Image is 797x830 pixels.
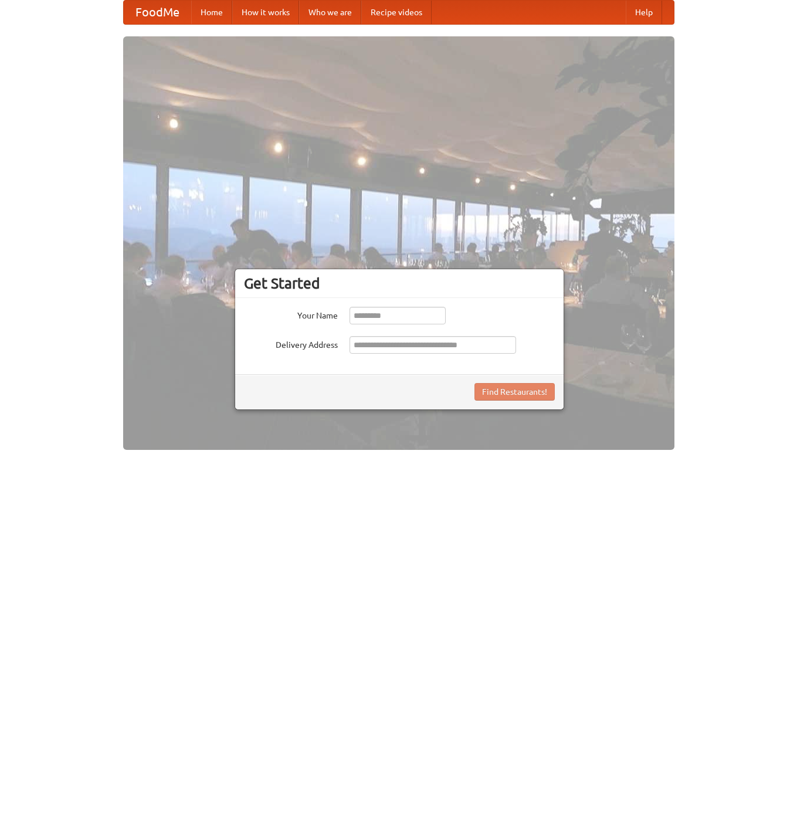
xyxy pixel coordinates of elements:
[244,275,555,292] h3: Get Started
[244,307,338,321] label: Your Name
[124,1,191,24] a: FoodMe
[191,1,232,24] a: Home
[244,336,338,351] label: Delivery Address
[626,1,662,24] a: Help
[474,383,555,401] button: Find Restaurants!
[232,1,299,24] a: How it works
[361,1,432,24] a: Recipe videos
[299,1,361,24] a: Who we are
